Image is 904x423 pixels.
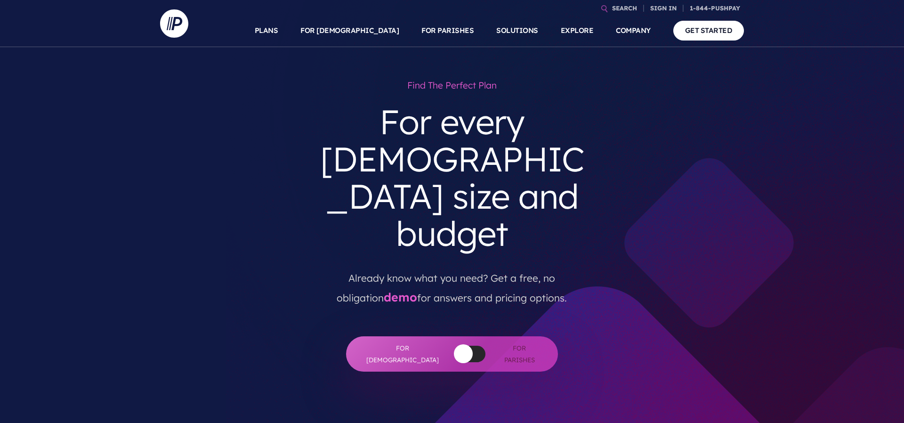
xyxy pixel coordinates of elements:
[365,342,440,366] span: For [DEMOGRAPHIC_DATA]
[496,14,538,47] a: SOLUTIONS
[310,96,594,260] h3: For every [DEMOGRAPHIC_DATA] size and budget
[310,75,594,96] h1: Find the perfect plan
[500,342,539,366] span: For Parishes
[384,290,417,304] a: demo
[255,14,278,47] a: PLANS
[673,21,744,40] a: GET STARTED
[317,260,587,308] p: Already know what you need? Get a free, no obligation for answers and pricing options.
[561,14,594,47] a: EXPLORE
[616,14,651,47] a: COMPANY
[421,14,474,47] a: FOR PARISHES
[300,14,399,47] a: FOR [DEMOGRAPHIC_DATA]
